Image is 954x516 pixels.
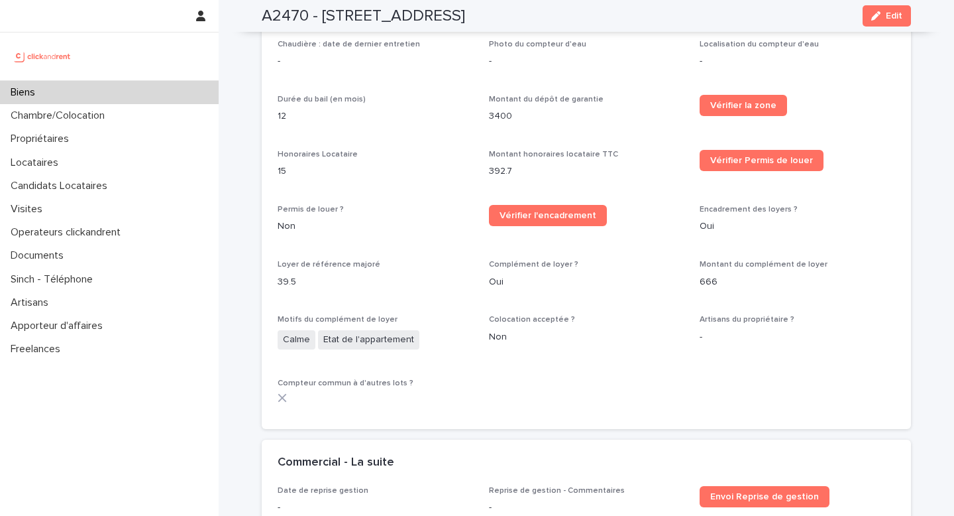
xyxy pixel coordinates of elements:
span: Envoi Reprise de gestion [710,492,819,501]
h2: A2470 - [STREET_ADDRESS] [262,7,465,26]
p: Locataires [5,157,69,169]
span: Montant honoraires locataire TTC [489,151,618,159]
p: Operateurs clickandrent [5,226,131,239]
p: Candidats Locataires [5,180,118,192]
p: Oui [489,275,684,289]
span: Calme [278,330,315,350]
span: Colocation acceptée ? [489,316,575,324]
span: Montant du complément de loyer [700,261,827,269]
a: Vérifier l'encadrement [489,205,607,226]
p: Freelances [5,343,71,355]
p: Propriétaires [5,133,79,145]
p: - [700,54,895,68]
p: Non [278,220,473,233]
p: Non [489,330,684,344]
span: Compteur commun à d'autres lots ? [278,379,413,387]
span: Durée du bail (en mois) [278,96,366,103]
p: 15 [278,164,473,178]
span: Motifs du complément de loyer [278,316,397,324]
span: Date de reprise gestion [278,487,368,495]
p: - [489,501,684,515]
p: Artisans [5,296,59,309]
a: Vérifier Permis de louer [700,150,823,171]
span: Loyer de référence majoré [278,261,380,269]
p: Chambre/Colocation [5,109,115,122]
a: Vérifier la zone [700,95,787,116]
span: Photo du compteur d'eau [489,40,586,48]
p: Oui [700,220,895,233]
span: Permis de louer ? [278,206,344,214]
p: - [700,330,895,344]
p: Documents [5,249,74,262]
h2: Commercial - La suite [278,456,394,470]
p: 12 [278,109,473,123]
span: Artisans du propriétaire ? [700,316,794,324]
p: - [278,54,473,68]
img: UCB0brd3T0yccxBKYDjQ [11,43,75,70]
span: Vérifier Permis de louer [710,156,813,165]
button: Edit [863,5,911,27]
p: - [489,54,684,68]
span: Vérifier l'encadrement [500,211,596,220]
a: Envoi Reprise de gestion [700,486,829,507]
span: Honoraires Locataire [278,151,358,159]
p: 39.5 [278,275,473,289]
p: 3400 [489,109,684,123]
p: 392.7 [489,164,684,178]
span: Vérifier la zone [710,101,776,110]
p: Sinch - Téléphone [5,273,103,286]
span: Chaudière : date de dernier entretien [278,40,420,48]
p: Visites [5,203,53,216]
span: Etat de l'appartement [318,330,419,350]
p: Biens [5,86,46,99]
p: - [278,501,473,515]
span: Montant du dépôt de garantie [489,96,604,103]
span: Encadrement des loyers ? [700,206,798,214]
p: 666 [700,275,895,289]
span: Edit [886,11,902,21]
span: Localisation du compteur d'eau [700,40,819,48]
p: Apporteur d'affaires [5,320,113,332]
span: Complément de loyer ? [489,261,578,269]
span: Reprise de gestion - Commentaires [489,487,625,495]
